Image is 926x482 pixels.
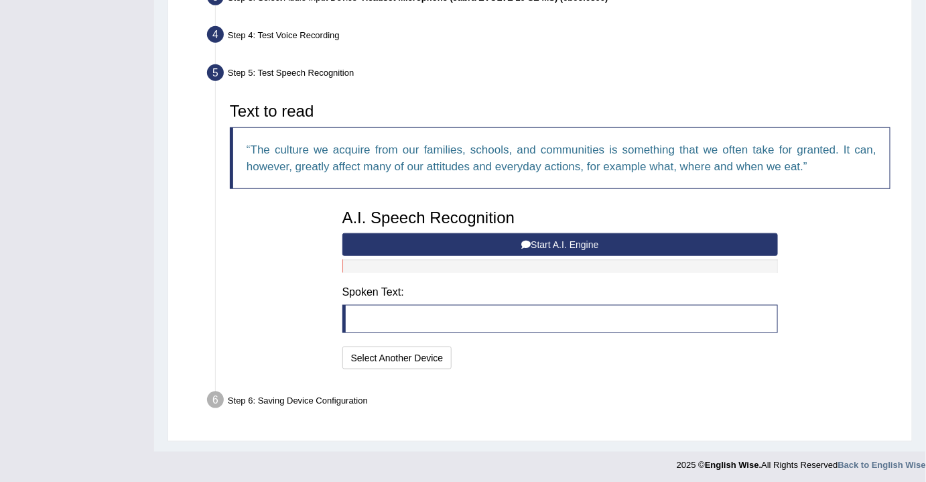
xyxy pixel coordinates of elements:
[342,286,779,298] h4: Spoken Text:
[201,60,906,90] div: Step 5: Test Speech Recognition
[705,460,761,470] strong: English Wise.
[230,103,890,120] h3: Text to read
[342,233,779,256] button: Start A.I. Engine
[201,387,906,417] div: Step 6: Saving Device Configuration
[342,347,452,369] button: Select Another Device
[201,22,906,52] div: Step 4: Test Voice Recording
[342,209,779,227] h3: A.I. Speech Recognition
[247,143,876,173] q: The culture we acquire from our families, schools, and communities is something that we often tak...
[677,452,926,471] div: 2025 © All Rights Reserved
[838,460,926,470] a: Back to English Wise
